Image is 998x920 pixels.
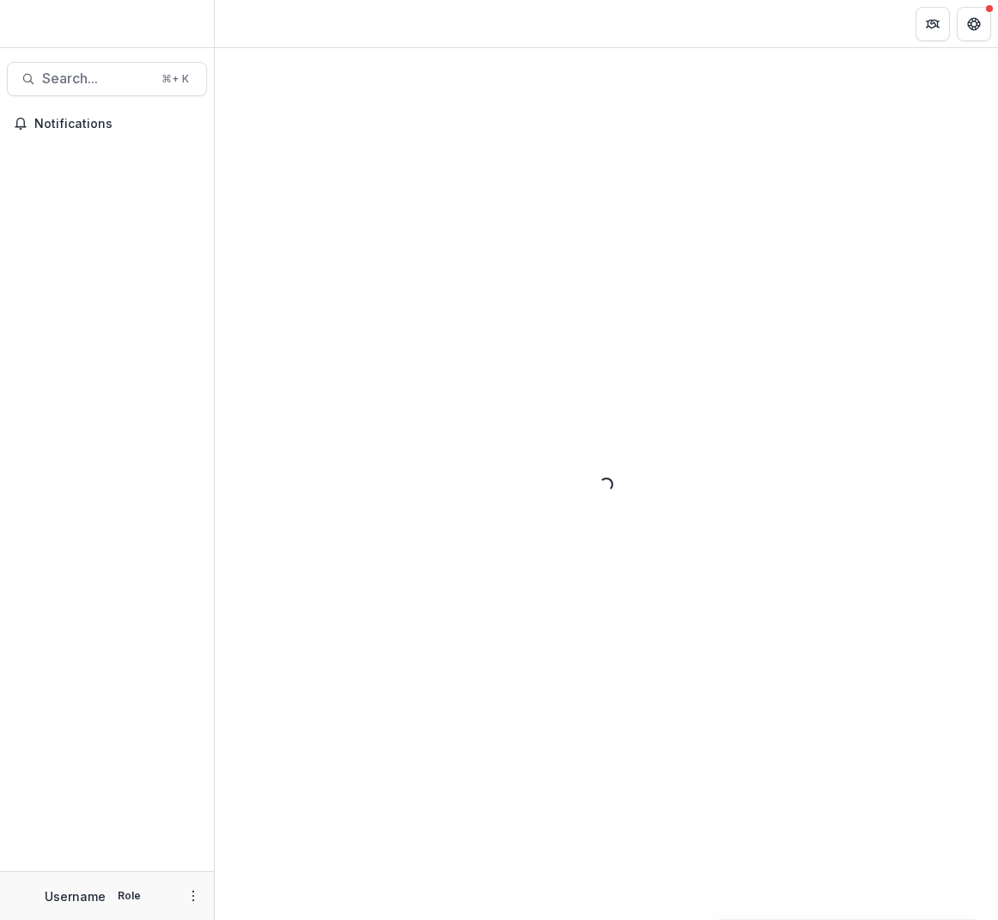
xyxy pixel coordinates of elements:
p: Role [113,888,146,904]
span: Notifications [34,117,200,131]
button: Get Help [957,7,991,41]
div: ⌘ + K [158,70,192,88]
p: Username [45,887,106,905]
span: Search... [42,70,151,87]
button: Notifications [7,110,207,137]
button: More [183,886,204,906]
button: Search... [7,62,207,96]
button: Partners [916,7,950,41]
